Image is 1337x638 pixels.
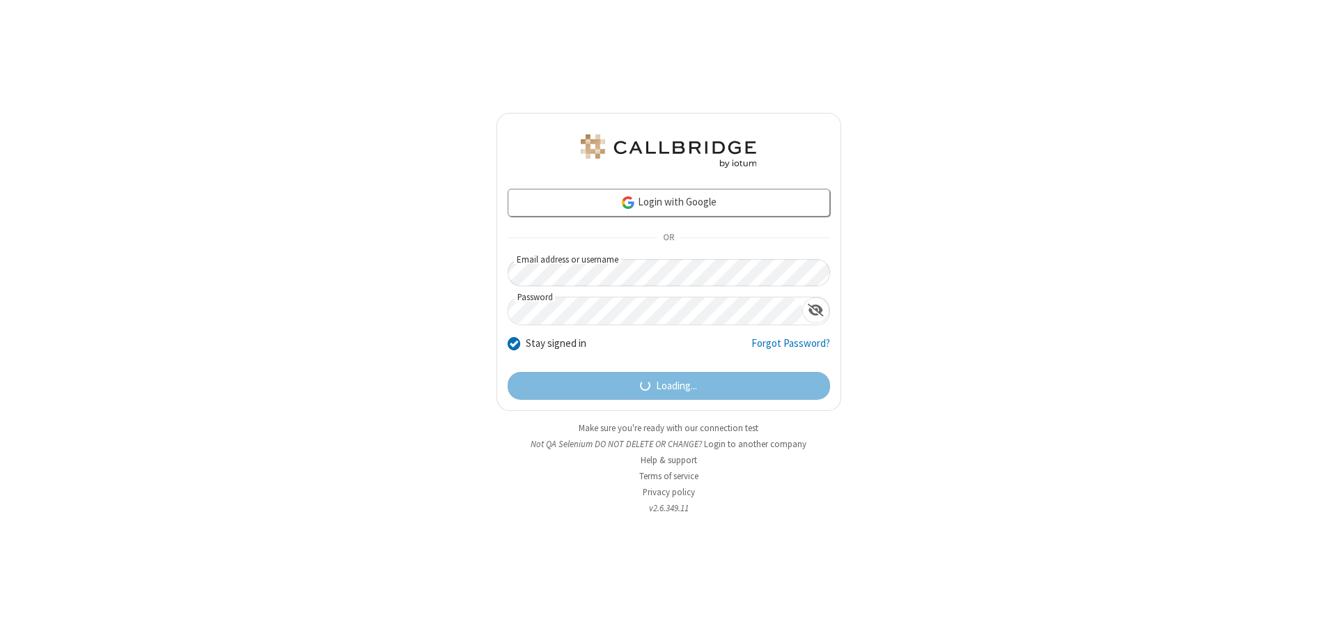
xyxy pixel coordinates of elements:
a: Forgot Password? [751,336,830,362]
button: Loading... [508,372,830,400]
span: OR [657,228,680,248]
label: Stay signed in [526,336,586,352]
a: Login with Google [508,189,830,217]
div: Show password [802,297,829,323]
a: Help & support [641,454,697,466]
li: Not QA Selenium DO NOT DELETE OR CHANGE? [497,437,841,451]
img: QA Selenium DO NOT DELETE OR CHANGE [578,134,759,168]
input: Email address or username [508,259,830,286]
a: Make sure you're ready with our connection test [579,422,758,434]
span: Loading... [656,378,697,394]
img: google-icon.png [620,195,636,210]
input: Password [508,297,802,325]
li: v2.6.349.11 [497,501,841,515]
a: Terms of service [639,470,698,482]
button: Login to another company [704,437,806,451]
a: Privacy policy [643,486,695,498]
